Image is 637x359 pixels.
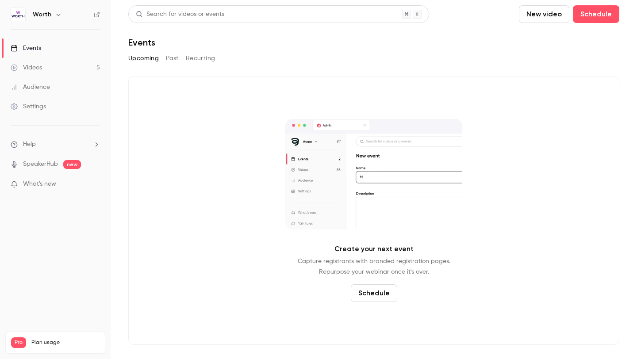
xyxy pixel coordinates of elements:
div: Events [11,44,41,53]
span: Pro [11,337,26,348]
p: Capture registrants with branded registration pages. Repurpose your webinar once it's over. [298,256,450,277]
div: Videos [11,63,42,72]
div: Search for videos or events [136,10,224,19]
h1: Events [128,37,155,48]
button: Past [166,51,179,65]
span: Plan usage [31,339,100,346]
a: SpeakerHub [23,160,58,169]
div: Settings [11,102,46,111]
span: What's new [23,179,56,189]
p: Create your next event [334,244,414,254]
iframe: Noticeable Trigger [89,180,100,188]
button: Recurring [186,51,215,65]
div: Audience [11,83,50,92]
button: Schedule [573,5,619,23]
img: Worth [11,8,25,22]
button: Schedule [351,284,397,302]
span: new [63,160,81,169]
button: New video [519,5,569,23]
h6: Worth [33,10,51,19]
span: Help [23,140,36,149]
li: help-dropdown-opener [11,140,100,149]
button: Upcoming [128,51,159,65]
